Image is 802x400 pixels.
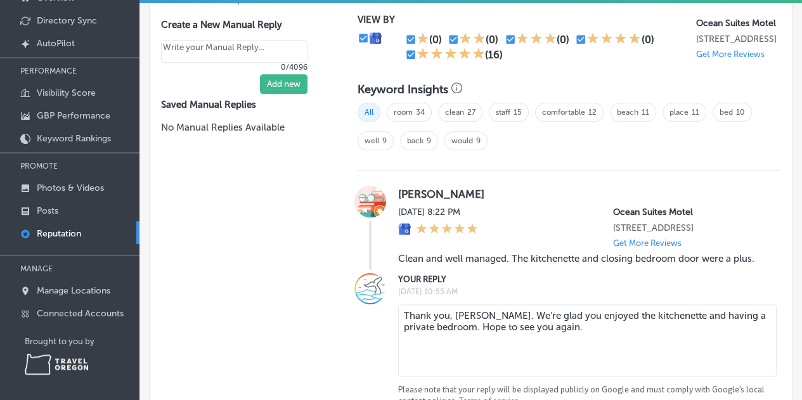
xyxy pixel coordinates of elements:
label: YOUR REPLY [398,274,765,284]
a: room [394,108,413,117]
p: Reputation [37,228,81,239]
p: Photos & Videos [37,183,104,193]
a: 11 [692,108,699,117]
div: 5 Stars [416,223,478,236]
a: 27 [467,108,475,117]
a: well [365,136,379,145]
div: (0) [429,34,442,46]
p: Ocean Suites Motel [613,207,765,217]
a: 34 [416,108,425,117]
p: Ocean Suites Motel [696,18,780,29]
label: Create a New Manual Reply [161,19,307,30]
p: Brought to you by [25,337,139,346]
p: Get More Reviews [613,238,682,248]
a: staff [496,108,510,117]
p: Visibility Score [37,87,96,98]
textarea: Create your Quick Reply [161,40,307,63]
a: bed [720,108,733,117]
div: (0) [557,34,569,46]
div: 1 Star [417,32,429,47]
div: 2 Stars [459,32,486,47]
p: Connected Accounts [37,308,124,319]
a: back [407,136,424,145]
a: 11 [642,108,649,117]
label: Saved Manual Replies [161,99,327,110]
div: (16) [485,49,503,61]
a: 9 [476,136,481,145]
p: Directory Sync [37,15,97,26]
p: No Manual Replies Available [161,120,327,134]
a: 10 [736,108,745,117]
p: GBP Performance [37,110,110,121]
label: [PERSON_NAME] [398,188,765,200]
img: Image [354,273,386,304]
label: [DATE] 8:22 PM [398,207,478,217]
a: beach [617,108,638,117]
a: place [669,108,689,117]
p: 16045 Lower Harbor Road [613,223,765,233]
p: AutoPilot [37,38,75,49]
h3: Keyword Insights [358,82,448,96]
a: 9 [427,136,431,145]
div: (0) [486,34,498,46]
p: VIEW BY [358,14,696,25]
p: Keyword Rankings [37,133,111,144]
a: clean [445,108,464,117]
span: All [358,103,380,122]
div: 5 Stars [417,47,485,62]
label: [DATE] 10:55 AM [398,287,765,296]
a: 9 [382,136,387,145]
a: 12 [588,108,597,117]
p: Manage Locations [37,285,110,296]
a: would [451,136,473,145]
p: 0/4096 [161,63,307,72]
div: 3 Stars [516,32,557,47]
p: 16045 Lower Harbor Road Harbor, OR 97415-8310, US [696,34,780,44]
div: (0) [641,34,654,46]
blockquote: Clean and well managed. The kitchenette and closing bedroom door were a plus. [398,253,765,264]
div: 4 Stars [586,32,641,47]
a: comfortable [542,108,585,117]
textarea: Thank you, [PERSON_NAME]. We're glad you enjoyed the kitchenette and having a private bedroom. Ho... [398,304,777,377]
p: Get More Reviews [696,49,765,59]
p: Posts [37,205,58,216]
button: Add new [260,74,307,94]
a: 15 [514,108,522,117]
